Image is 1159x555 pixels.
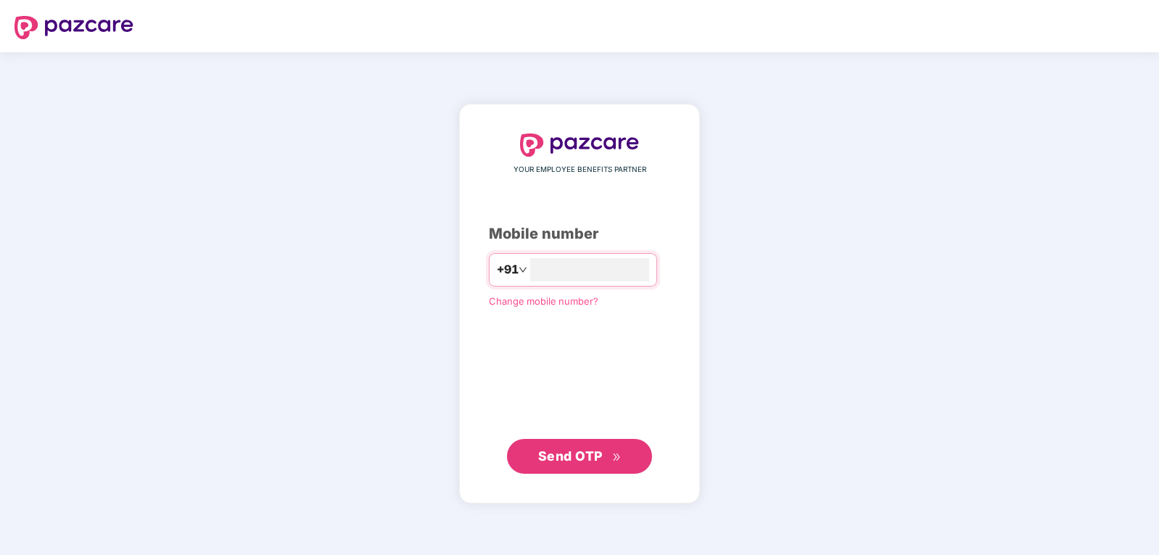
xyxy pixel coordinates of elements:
[497,260,519,279] span: +91
[489,295,598,307] a: Change mobile number?
[15,16,133,39] img: logo
[489,223,670,245] div: Mobile number
[507,439,652,474] button: Send OTPdouble-right
[519,266,527,274] span: down
[538,448,603,464] span: Send OTP
[513,164,646,176] span: YOUR EMPLOYEE BENEFITS PARTNER
[612,453,622,462] span: double-right
[520,133,639,157] img: logo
